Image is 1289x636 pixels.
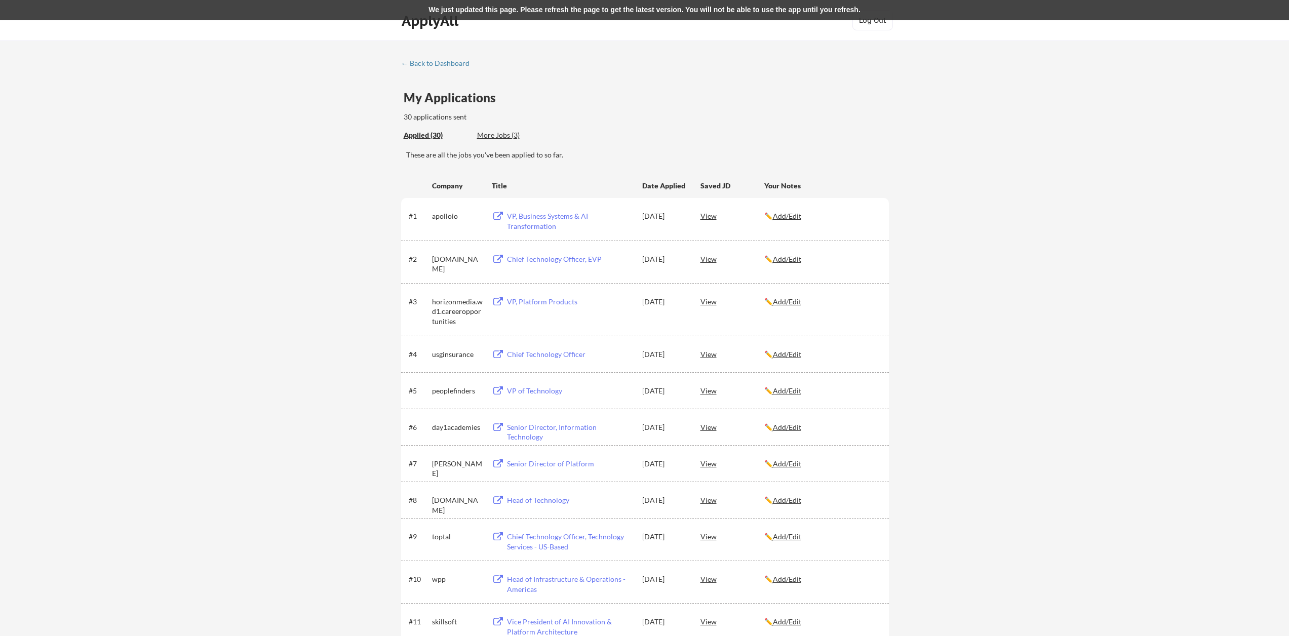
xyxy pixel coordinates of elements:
div: View [700,292,764,310]
div: ✏️ [764,422,880,432]
a: ← Back to Dashboard [401,59,477,69]
div: [DATE] [642,211,687,221]
div: horizonmedia.wd1.careeropportunities [432,297,483,327]
div: Applied (30) [404,130,470,140]
div: 30 applications sent [404,112,600,122]
div: wpp [432,574,483,584]
u: Add/Edit [773,255,801,263]
div: View [700,491,764,509]
div: VP, Business Systems & AI Transformation [507,211,633,231]
div: peoplefinders [432,386,483,396]
div: Chief Technology Officer, EVP [507,254,633,264]
div: #11 [409,617,428,627]
div: [DOMAIN_NAME] [432,495,483,515]
div: ApplyAll [402,12,461,29]
div: #7 [409,459,428,469]
div: View [700,454,764,472]
div: Head of Infrastructure & Operations - Americas [507,574,633,594]
div: View [700,527,764,545]
div: View [700,381,764,400]
div: These are all the jobs you've been applied to so far. [404,130,470,141]
div: [PERSON_NAME] [432,459,483,479]
div: skillsoft [432,617,483,627]
div: #10 [409,574,428,584]
div: #9 [409,532,428,542]
div: ✏️ [764,254,880,264]
u: Add/Edit [773,532,801,541]
div: View [700,612,764,630]
div: [DATE] [642,297,687,307]
div: ✏️ [764,297,880,307]
div: [DATE] [642,495,687,505]
div: #5 [409,386,428,396]
div: Chief Technology Officer, Technology Services - US-Based [507,532,633,551]
div: #4 [409,349,428,360]
div: VP, Platform Products [507,297,633,307]
div: ✏️ [764,574,880,584]
button: Log Out [852,10,893,30]
div: #1 [409,211,428,221]
div: usginsurance [432,349,483,360]
u: Add/Edit [773,575,801,583]
div: Date Applied [642,181,687,191]
div: [DATE] [642,254,687,264]
div: VP of Technology [507,386,633,396]
div: [DATE] [642,386,687,396]
u: Add/Edit [773,459,801,468]
div: View [700,345,764,363]
div: day1academies [432,422,483,432]
div: #6 [409,422,428,432]
div: These are all the jobs you've been applied to so far. [406,150,889,160]
div: Your Notes [764,181,880,191]
u: Add/Edit [773,423,801,431]
div: ← Back to Dashboard [401,60,477,67]
div: View [700,250,764,268]
div: #8 [409,495,428,505]
div: [DATE] [642,574,687,584]
div: Saved JD [700,176,764,194]
div: Company [432,181,483,191]
div: ✏️ [764,349,880,360]
div: More Jobs (3) [477,130,552,140]
div: These are job applications we think you'd be a good fit for, but couldn't apply you to automatica... [477,130,552,141]
u: Add/Edit [773,496,801,504]
div: ✏️ [764,211,880,221]
div: Senior Director of Platform [507,459,633,469]
div: Chief Technology Officer [507,349,633,360]
div: ✏️ [764,617,880,627]
div: View [700,418,764,436]
div: #3 [409,297,428,307]
u: Add/Edit [773,350,801,359]
div: apolloio [432,211,483,221]
div: Title [492,181,633,191]
div: #2 [409,254,428,264]
div: [DATE] [642,617,687,627]
div: ✏️ [764,386,880,396]
u: Add/Edit [773,386,801,395]
u: Add/Edit [773,212,801,220]
div: View [700,570,764,588]
div: Head of Technology [507,495,633,505]
div: ✏️ [764,459,880,469]
div: Senior Director, Information Technology [507,422,633,442]
div: View [700,207,764,225]
div: [DOMAIN_NAME] [432,254,483,274]
div: [DATE] [642,459,687,469]
u: Add/Edit [773,297,801,306]
div: [DATE] [642,532,687,542]
div: toptal [432,532,483,542]
div: [DATE] [642,422,687,432]
div: My Applications [404,92,504,104]
div: ✏️ [764,495,880,505]
div: ✏️ [764,532,880,542]
u: Add/Edit [773,617,801,626]
div: [DATE] [642,349,687,360]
